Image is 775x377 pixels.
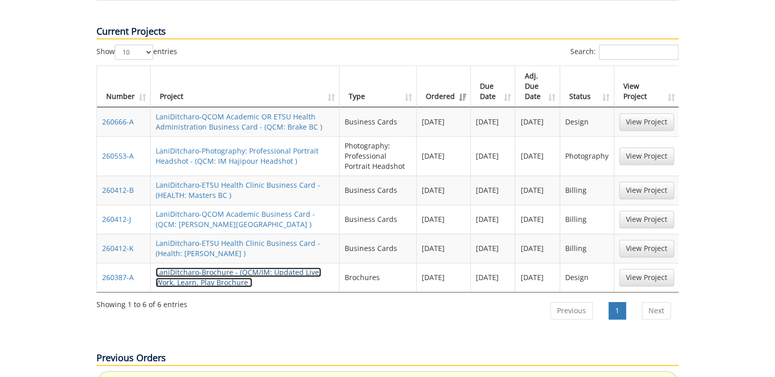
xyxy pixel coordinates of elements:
td: Design [560,263,614,292]
td: [DATE] [471,136,516,175]
td: [DATE] [471,107,516,136]
a: Next [642,302,671,319]
td: Billing [560,205,614,234]
input: Search: [599,44,679,60]
td: Photography [560,136,614,175]
td: Billing [560,175,614,205]
td: Design [560,107,614,136]
a: 260412-K [102,243,134,253]
td: [DATE] [515,234,560,263]
th: Type: activate to sort column ascending [340,66,417,107]
td: [DATE] [417,136,471,175]
td: Photography: Professional Portrait Headshot [340,136,417,175]
label: Search: [570,44,679,60]
td: Business Cards [340,205,417,234]
a: View Project [619,240,674,257]
a: 260412-J [102,214,131,224]
a: 1 [609,302,626,319]
th: Ordered: activate to sort column ascending [417,66,471,107]
td: [DATE] [417,205,471,234]
td: Brochures [340,263,417,292]
td: [DATE] [515,136,560,175]
td: Business Cards [340,234,417,263]
label: Show entries [96,44,177,60]
a: View Project [619,147,674,165]
a: 260553-A [102,151,134,161]
td: [DATE] [417,234,471,263]
a: View Project [619,182,674,199]
p: Previous Orders [96,351,679,366]
a: LaniDitcharo-Brochure - (QCM/IM: Updated Live, Work, Learn, Play Brochure ) [156,267,321,287]
td: Billing [560,234,614,263]
select: Showentries [115,44,153,60]
td: [DATE] [471,234,516,263]
a: Previous [550,302,593,319]
td: [DATE] [515,175,560,205]
td: [DATE] [515,205,560,234]
th: Due Date: activate to sort column ascending [471,66,516,107]
td: [DATE] [417,263,471,292]
td: Business Cards [340,107,417,136]
td: [DATE] [471,263,516,292]
th: View Project: activate to sort column ascending [614,66,679,107]
th: Adj. Due Date: activate to sort column ascending [515,66,560,107]
td: [DATE] [515,107,560,136]
td: [DATE] [471,175,516,205]
a: 260666-A [102,117,134,127]
a: View Project [619,269,674,286]
th: Status: activate to sort column ascending [560,66,614,107]
a: LaniDitcharo-QCOM Academic Business Card - (QCM: [PERSON_NAME][GEOGRAPHIC_DATA] ) [156,209,315,229]
a: 260412-B [102,185,134,195]
td: [DATE] [417,175,471,205]
a: View Project [619,211,674,228]
a: LaniDitcharo-QCOM Academic OR ETSU Health Administration Business Card - (QCM: Brake BC ) [156,112,322,132]
a: 260387-A [102,272,134,282]
a: LaniDitcharo-Photography: Professional Portrait Headshot - (QCM: IM Hajipour Headshot ) [156,146,319,166]
td: [DATE] [471,205,516,234]
th: Project: activate to sort column ascending [151,66,340,107]
th: Number: activate to sort column ascending [97,66,151,107]
td: Business Cards [340,175,417,205]
p: Current Projects [96,25,679,39]
div: Showing 1 to 6 of 6 entries [96,295,187,310]
td: [DATE] [515,263,560,292]
a: LaniDitcharo-ETSU Health Clinic Business Card - (HEALTH: Masters BC ) [156,180,320,200]
a: LaniDitcharo-ETSU Health Clinic Business Card - (Health: [PERSON_NAME] ) [156,238,320,258]
a: View Project [619,113,674,131]
td: [DATE] [417,107,471,136]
